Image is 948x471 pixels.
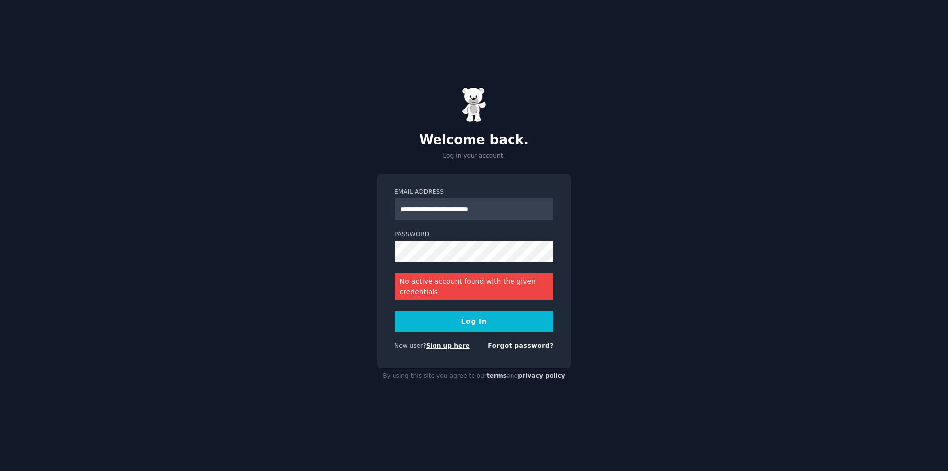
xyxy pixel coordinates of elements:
button: Log In [395,311,553,332]
p: Log in your account. [377,152,571,161]
label: Email Address [395,188,553,197]
div: By using this site you agree to our and [377,368,571,384]
img: Gummy Bear [462,87,486,122]
a: terms [487,372,507,379]
h2: Welcome back. [377,132,571,148]
a: privacy policy [518,372,565,379]
a: Sign up here [426,343,470,349]
span: New user? [395,343,426,349]
div: No active account found with the given credentials [395,273,553,300]
label: Password [395,230,553,239]
a: Forgot password? [488,343,553,349]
